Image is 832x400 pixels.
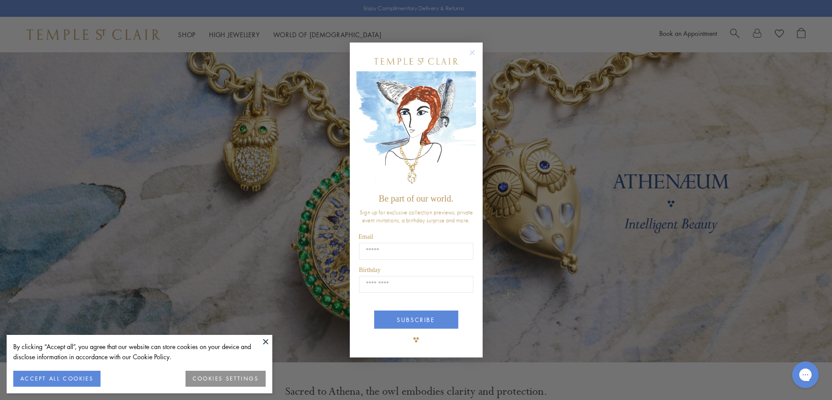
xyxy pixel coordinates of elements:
[374,58,458,65] img: Temple St. Clair
[374,311,458,329] button: SUBSCRIBE
[471,51,482,62] button: Close dialog
[788,358,823,391] iframe: Gorgias live chat messenger
[356,71,476,190] img: c4a9eb12-d91a-4d4a-8ee0-386386f4f338.jpeg
[13,342,266,362] div: By clicking “Accept all”, you agree that our website can store cookies on your device and disclos...
[379,194,453,203] span: Be part of our world.
[13,371,101,387] button: ACCEPT ALL COOKIES
[186,371,266,387] button: COOKIES SETTINGS
[360,208,473,224] span: Sign up for exclusive collection previews, private event invitations, a birthday surprise and more.
[359,243,473,260] input: Email
[407,331,425,349] img: TSC
[359,233,373,240] span: Email
[359,267,381,273] span: Birthday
